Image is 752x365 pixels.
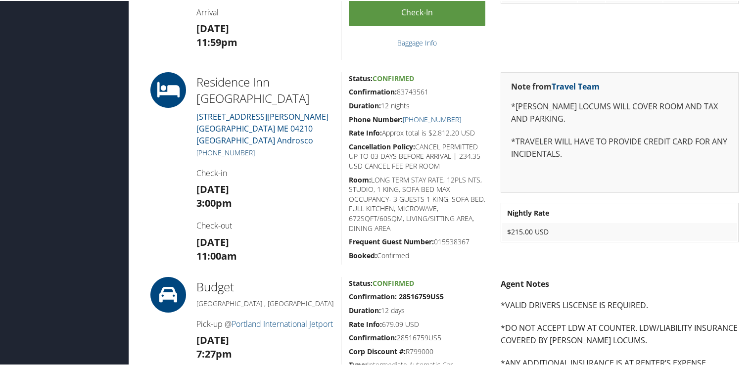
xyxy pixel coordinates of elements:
[552,80,600,91] a: Travel Team
[501,277,549,288] strong: Agent Notes
[511,99,728,125] p: *[PERSON_NAME] LOCUMS WILL COVER ROOM AND TAX AND PARKING.
[196,110,329,145] a: [STREET_ADDRESS][PERSON_NAME][GEOGRAPHIC_DATA] ME 04210 [GEOGRAPHIC_DATA] Androsco
[349,127,485,137] h5: Approx total is $2,812.20 USD
[196,182,229,195] strong: [DATE]
[349,346,406,355] strong: Corp Discount #:
[501,298,739,311] p: *VALID DRIVERS LISCENSE IS REQUIRED.
[349,86,397,95] strong: Confirmation:
[349,332,485,342] h5: 28516759US5
[349,141,485,170] h5: CANCEL PERMITTED UP TO 03 DAYS BEFORE ARRIVAL | 234.35 USD CANCEL FEE PER ROOM
[501,321,739,346] p: *DO NOT ACCEPT LDW AT COUNTER. LDW/LIABILITY INSURANCE COVERED BY [PERSON_NAME] LOCUMS.
[196,346,232,360] strong: 7:27pm
[196,234,229,248] strong: [DATE]
[373,73,414,82] span: Confirmed
[196,6,333,17] h4: Arrival
[196,147,255,156] a: [PHONE_NUMBER]
[349,346,485,356] h5: R799000
[196,332,229,346] strong: [DATE]
[349,114,403,123] strong: Phone Number:
[349,291,444,300] strong: Confirmation: 28516759US5
[349,141,415,150] strong: Cancellation Policy:
[232,318,333,328] a: Portland International Jetport
[196,298,333,308] h5: [GEOGRAPHIC_DATA] , [GEOGRAPHIC_DATA]
[196,277,333,294] h2: Budget
[349,305,381,314] strong: Duration:
[502,222,737,240] td: $215.00 USD
[349,174,485,232] h5: LONG TERM STAY RATE, 12PLS NTS, STUDIO, 1 KING, SOFA BED MAX OCCUPANCY- 3 GUESTS 1 KING, SOFA BED...
[349,250,485,260] h5: Confirmed
[196,21,229,34] strong: [DATE]
[349,236,434,245] strong: Frequent Guest Number:
[373,277,414,287] span: Confirmed
[349,277,373,287] strong: Status:
[349,305,485,315] h5: 12 days
[502,203,737,221] th: Nightly Rate
[196,167,333,178] h4: Check-in
[196,318,333,328] h4: Pick-up @
[397,37,437,46] a: Baggage Info
[349,86,485,96] h5: 83743561
[511,80,600,91] strong: Note from
[349,236,485,246] h5: 015538367
[196,35,237,48] strong: 11:59pm
[349,332,397,341] strong: Confirmation:
[196,73,333,106] h2: Residence Inn [GEOGRAPHIC_DATA]
[349,100,485,110] h5: 12 nights
[349,73,373,82] strong: Status:
[196,219,333,230] h4: Check-out
[511,135,728,160] p: *TRAVELER WILL HAVE TO PROVIDE CREDIT CARD FOR ANY INCIDENTALS.
[349,319,485,328] h5: 679.09 USD
[403,114,461,123] a: [PHONE_NUMBER]
[196,248,237,262] strong: 11:00am
[349,319,382,328] strong: Rate Info:
[349,127,382,137] strong: Rate Info:
[349,100,381,109] strong: Duration:
[196,195,232,209] strong: 3:00pm
[349,174,371,183] strong: Room:
[349,250,377,259] strong: Booked:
